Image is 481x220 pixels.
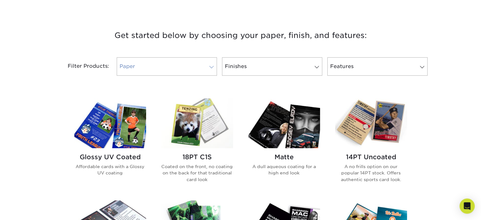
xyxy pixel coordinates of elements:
[327,57,428,76] a: Features
[74,98,146,193] a: Glossy UV Coated Trading Cards Glossy UV Coated Affordable cards with a Glossy UV coating
[161,163,233,183] p: Coated on the front, no coating on the back for that traditional card look
[459,198,475,214] div: Open Intercom Messenger
[222,57,322,76] a: Finishes
[248,153,320,161] h2: Matte
[74,163,146,176] p: Affordable cards with a Glossy UV coating
[335,98,407,148] img: 14PT Uncoated Trading Cards
[248,163,320,176] p: A dull aqueous coating for a high end look
[335,98,407,193] a: 14PT Uncoated Trading Cards 14PT Uncoated A no frills option on our popular 14PT stock. Offers au...
[51,57,114,76] div: Filter Products:
[335,153,407,161] h2: 14PT Uncoated
[56,21,426,50] h3: Get started below by choosing your paper, finish, and features:
[161,98,233,193] a: 18PT C1S Trading Cards 18PT C1S Coated on the front, no coating on the back for that traditional ...
[117,57,217,76] a: Paper
[248,98,320,193] a: Matte Trading Cards Matte A dull aqueous coating for a high end look
[74,153,146,161] h2: Glossy UV Coated
[248,98,320,148] img: Matte Trading Cards
[335,163,407,183] p: A no frills option on our popular 14PT stock. Offers authentic sports card look.
[161,153,233,161] h2: 18PT C1S
[161,98,233,148] img: 18PT C1S Trading Cards
[74,98,146,148] img: Glossy UV Coated Trading Cards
